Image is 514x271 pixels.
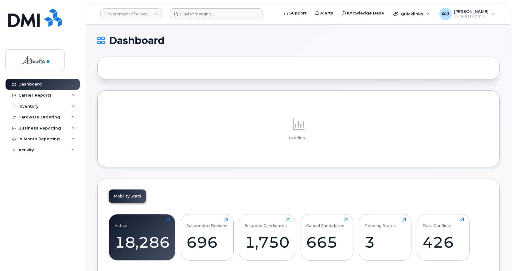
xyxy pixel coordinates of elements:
[245,218,290,257] a: Suspend Candidates1,750
[422,233,464,251] div: 426
[364,218,396,228] div: Pending Status
[115,233,170,251] div: 18,286
[364,218,406,257] a: Pending Status3
[186,218,227,228] div: Suspended Devices
[422,218,451,228] div: Data Conflicts
[306,233,348,251] div: 665
[115,218,127,228] div: Active
[115,218,170,257] a: Active18,286
[306,218,348,257] a: Cancel Candidates665
[109,36,165,45] span: Dashboard
[245,233,290,251] div: 1,750
[422,218,464,257] a: Data Conflicts426
[306,218,344,228] div: Cancel Candidates
[245,218,287,228] div: Suspend Candidates
[109,135,488,141] p: Loading...
[186,233,228,251] div: 696
[364,233,406,251] div: 3
[186,218,228,257] a: Suspended Devices696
